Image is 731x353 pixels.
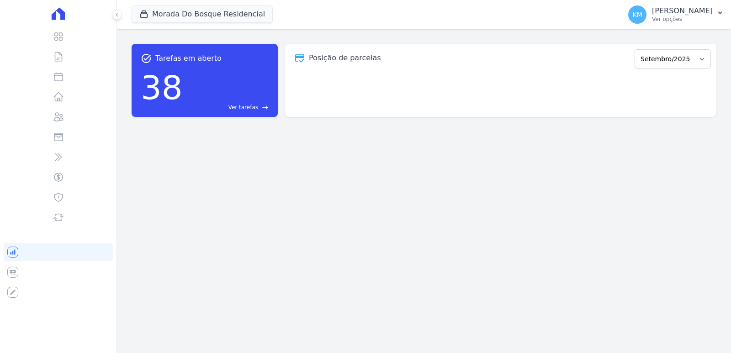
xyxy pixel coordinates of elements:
div: 38 [141,64,183,111]
p: Ver opções [652,16,713,23]
span: Ver tarefas [228,103,258,111]
a: Ver tarefas east [186,103,269,111]
span: KM [632,11,642,18]
button: Morada Do Bosque Residencial [132,5,273,23]
span: Tarefas em aberto [155,53,222,64]
button: KM [PERSON_NAME] Ver opções [621,2,731,27]
p: [PERSON_NAME] [652,6,713,16]
span: east [262,104,269,111]
div: Posição de parcelas [309,53,381,63]
span: task_alt [141,53,152,64]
